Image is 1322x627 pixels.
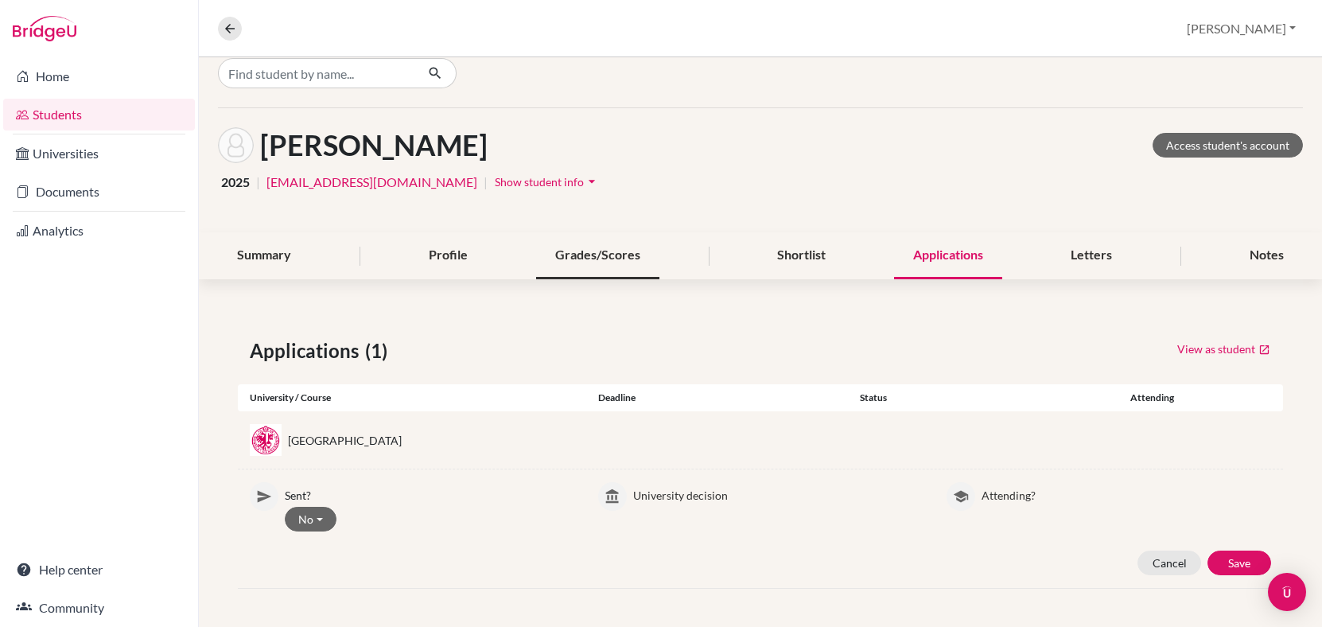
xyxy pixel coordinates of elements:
[1153,133,1303,158] a: Access student's account
[633,482,923,504] p: University decision
[494,169,601,194] button: Show student infoarrow_drop_down
[266,173,477,192] a: [EMAIL_ADDRESS][DOMAIN_NAME]
[1268,573,1306,611] div: Open Intercom Messenger
[285,482,574,504] p: Sent?
[848,391,1110,405] div: Status
[250,424,282,456] img: ch_uni_ajxznvwm.png
[484,173,488,192] span: |
[758,232,845,279] div: Shortlist
[250,337,365,365] span: Applications
[256,173,260,192] span: |
[260,128,488,162] h1: [PERSON_NAME]
[288,432,402,449] div: [GEOGRAPHIC_DATA]
[536,232,659,279] div: Grades/Scores
[285,507,336,532] button: No
[410,232,487,279] div: Profile
[1109,391,1196,405] div: Attending
[1137,551,1201,575] button: Cancel
[3,215,195,247] a: Analytics
[3,176,195,208] a: Documents
[1052,232,1131,279] div: Letters
[1176,337,1271,361] a: View as student
[3,592,195,624] a: Community
[982,482,1271,504] p: Attending?
[3,60,195,92] a: Home
[1180,14,1303,44] button: [PERSON_NAME]
[894,232,1002,279] div: Applications
[218,58,415,88] input: Find student by name...
[584,173,600,189] i: arrow_drop_down
[218,232,310,279] div: Summary
[586,391,848,405] div: Deadline
[221,173,250,192] span: 2025
[218,127,254,163] img: Elina Fiaux's avatar
[365,337,394,365] span: (1)
[1231,232,1303,279] div: Notes
[3,554,195,586] a: Help center
[1207,551,1271,575] button: Save
[13,16,76,41] img: Bridge-U
[495,175,584,189] span: Show student info
[238,391,586,405] div: University / Course
[3,99,195,130] a: Students
[3,138,195,169] a: Universities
